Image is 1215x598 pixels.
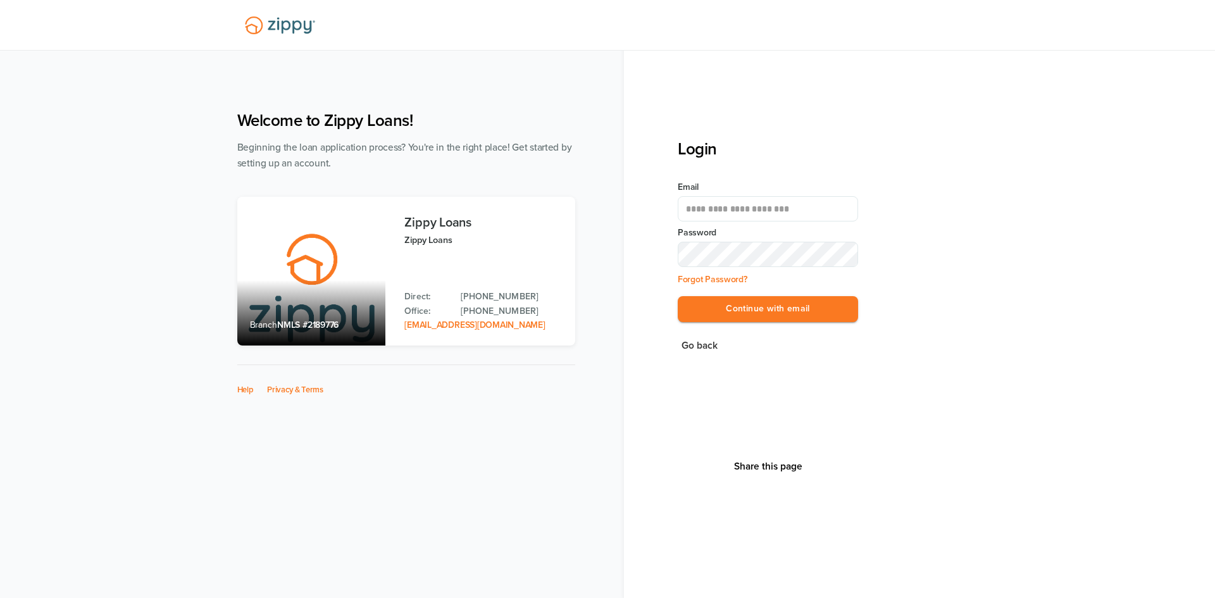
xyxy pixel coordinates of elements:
span: Branch [250,320,278,330]
p: Office: [404,304,448,318]
h1: Welcome to Zippy Loans! [237,111,575,130]
input: Input Password [678,242,858,267]
input: Email Address [678,196,858,221]
button: Go back [678,337,721,354]
label: Password [678,227,858,239]
button: Continue with email [678,296,858,322]
img: Lender Logo [237,11,323,40]
h3: Login [678,139,858,159]
p: Zippy Loans [404,233,562,247]
a: Privacy & Terms [267,385,323,395]
label: Email [678,181,858,194]
span: NMLS #2189776 [277,320,339,330]
a: Email Address: zippyguide@zippymh.com [404,320,545,330]
a: Help [237,385,254,395]
h3: Zippy Loans [404,216,562,230]
a: Office Phone: 512-975-2947 [461,304,562,318]
p: Direct: [404,290,448,304]
a: Direct Phone: 512-975-2947 [461,290,562,304]
a: Forgot Password? [678,274,747,285]
button: Share This Page [730,460,806,473]
span: Beginning the loan application process? You're in the right place! Get started by setting up an a... [237,142,572,169]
